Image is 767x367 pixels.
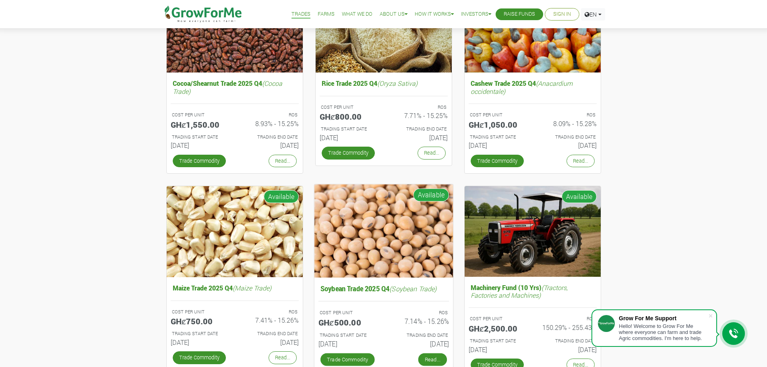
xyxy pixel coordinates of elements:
h6: [DATE] [539,346,597,353]
span: Available [562,190,597,203]
p: Estimated Trading End Date [242,134,298,141]
p: COST PER UNIT [321,104,376,111]
h6: 150.29% - 255.43% [539,323,597,331]
h6: 7.41% - 15.26% [241,316,299,324]
h6: [DATE] [320,134,378,141]
img: growforme image [167,186,303,278]
div: Grow For Me Support [619,315,708,321]
h5: GHȼ2,500.00 [469,323,527,333]
a: Read... [418,147,446,159]
img: growforme image [314,184,453,277]
a: Farms [318,10,335,19]
a: How it Works [415,10,454,19]
p: COST PER UNIT [172,112,227,118]
p: ROS [540,315,595,322]
h6: [DATE] [539,141,597,149]
a: Machinery Fund (10 Yrs)(Tractors, Factories and Machines) COST PER UNIT GHȼ2,500.00 ROS 150.29% -... [469,282,597,357]
a: Trades [292,10,310,19]
h6: [DATE] [469,141,527,149]
h6: [DATE] [171,338,229,346]
a: Trade Commodity [173,351,226,364]
p: Estimated Trading End Date [242,330,298,337]
p: Estimated Trading End Date [391,126,447,133]
a: Read... [418,353,447,366]
img: growforme image [465,186,601,277]
a: Trade Commodity [173,155,226,167]
a: Raise Funds [504,10,535,19]
p: Estimated Trading Start Date [321,126,376,133]
i: (Soybean Trade) [389,284,436,292]
a: Sign In [553,10,571,19]
a: Trade Commodity [320,353,374,366]
i: (Oryza Sativa) [377,79,418,87]
h5: GHȼ800.00 [320,112,378,121]
h5: GHȼ750.00 [171,316,229,326]
h6: [DATE] [241,338,299,346]
p: ROS [391,309,448,316]
p: ROS [242,309,298,315]
h5: Soybean Trade 2025 Q4 [318,282,449,294]
i: (Anacardium occidentale) [471,79,573,95]
p: Estimated Trading End Date [540,338,595,344]
p: ROS [242,112,298,118]
a: Read... [269,155,297,167]
p: ROS [540,112,595,118]
a: Soybean Trade 2025 Q4(Soybean Trade) COST PER UNIT GHȼ500.00 ROS 7.14% - 15.26% TRADING START DAT... [318,282,449,351]
a: Trade Commodity [322,147,375,159]
p: Estimated Trading End Date [540,134,595,141]
p: Estimated Trading Start Date [172,134,227,141]
h6: 7.71% - 15.25% [390,112,448,119]
p: ROS [391,104,447,111]
p: COST PER UNIT [172,309,227,315]
p: COST PER UNIT [470,315,525,322]
h5: GHȼ1,550.00 [171,120,229,129]
i: (Maize Trade) [233,284,271,292]
p: COST PER UNIT [470,112,525,118]
p: Estimated Trading Start Date [172,330,227,337]
a: Rice Trade 2025 Q4(Oryza Sativa) COST PER UNIT GHȼ800.00 ROS 7.71% - 15.25% TRADING START DATE [D... [320,77,448,145]
a: Read... [566,155,595,167]
a: What We Do [342,10,372,19]
p: COST PER UNIT [319,309,376,316]
h5: Cocoa/Shearnut Trade 2025 Q4 [171,77,299,97]
h6: [DATE] [390,134,448,141]
p: Estimated Trading Start Date [470,134,525,141]
a: About Us [380,10,407,19]
a: EN [581,8,605,21]
div: Hello! Welcome to Grow For Me where everyone can farm and trade Agric commodities. I'm here to help. [619,323,708,341]
h6: [DATE] [318,340,377,348]
a: Trade Commodity [471,155,524,167]
h6: [DATE] [241,141,299,149]
a: Cocoa/Shearnut Trade 2025 Q4(Cocoa Trade) COST PER UNIT GHȼ1,550.00 ROS 8.93% - 15.25% TRADING ST... [171,77,299,152]
span: Available [413,188,449,201]
span: Available [264,190,299,203]
h6: 8.09% - 15.28% [539,120,597,127]
h5: GHȼ1,050.00 [469,120,527,129]
i: (Cocoa Trade) [173,79,282,95]
p: Estimated Trading End Date [391,332,448,338]
a: Investors [461,10,491,19]
h5: Cashew Trade 2025 Q4 [469,77,597,97]
h5: Machinery Fund (10 Yrs) [469,282,597,301]
a: Maize Trade 2025 Q4(Maize Trade) COST PER UNIT GHȼ750.00 ROS 7.41% - 15.26% TRADING START DATE [D... [171,282,299,349]
p: Estimated Trading Start Date [319,332,376,338]
a: Read... [269,351,297,364]
h6: [DATE] [390,340,449,348]
p: Estimated Trading Start Date [470,338,525,344]
h6: 7.14% - 15.26% [390,317,449,325]
h6: [DATE] [469,346,527,353]
a: Cashew Trade 2025 Q4(Anacardium occidentale) COST PER UNIT GHȼ1,050.00 ROS 8.09% - 15.28% TRADING... [469,77,597,152]
h6: [DATE] [171,141,229,149]
i: (Tractors, Factories and Machines) [471,283,568,299]
h6: 8.93% - 15.25% [241,120,299,127]
h5: GHȼ500.00 [318,317,377,327]
h5: Maize Trade 2025 Q4 [171,282,299,294]
h5: Rice Trade 2025 Q4 [320,77,448,89]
